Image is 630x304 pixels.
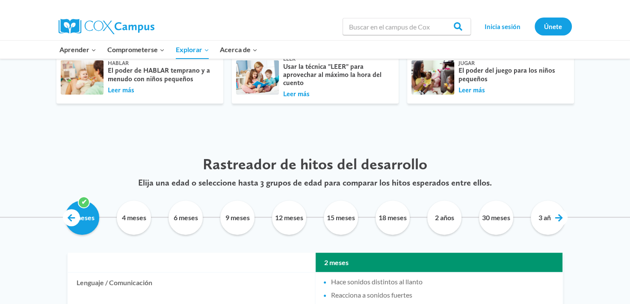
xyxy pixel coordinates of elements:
nav: Navegación secundaria [475,18,572,35]
div: El poder del juego para los niños pequeños [458,66,565,83]
div: Hablar [108,60,215,67]
span: Rastreador de hitos del desarrollo [203,155,427,173]
div: El poder de HABLAR temprano y a menudo con niños pequeños [108,66,215,83]
a: Jugar El poder del juego para los niños pequeños Leer más [407,51,574,103]
p: Elija una edad o seleccione hasta 3 grupos de edad para comparar los hitos esperados entre ellos. [56,177,574,188]
button: Leer más [283,89,310,99]
img: 0010-Lyra-11-scaled-1.jpg [410,59,455,95]
button: Leer más [458,86,485,95]
div: Leer [283,56,390,62]
img: Cox Campus [59,19,154,34]
img: iStock_53702022_LARGE.jpg [59,59,104,95]
div: Usar la técnica "LEER" para aprovechar al máximo la hora del cuento [283,62,390,87]
button: Menú infantil de Aprender [54,41,102,59]
img: mom-reading-with-children.jpg [235,59,280,95]
a: Leer Usar la técnica "LEER" para aprovechar al máximo la hora del cuento Leer más [232,51,399,103]
li: Reacciona a sonidos fuertes [331,290,554,300]
li: Hace sonidos distintos al llanto [331,277,554,286]
input: Buscar en el campus de Cox [343,18,471,35]
button: Menú infantil de Explore [170,41,215,59]
div: Jugar [458,60,565,67]
button: Menú infantil de Acerca de [214,41,263,59]
a: Inicia sesión [475,18,530,35]
th: 2 meses [316,253,562,272]
button: Menú secundario de Engage [102,41,170,59]
a: Únete [535,18,572,35]
a: Hablar El poder de HABLAR temprano y a menudo con niños pequeños Leer más [56,51,223,103]
button: Leer más [108,86,134,95]
nav: Navegación principal [54,41,263,59]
